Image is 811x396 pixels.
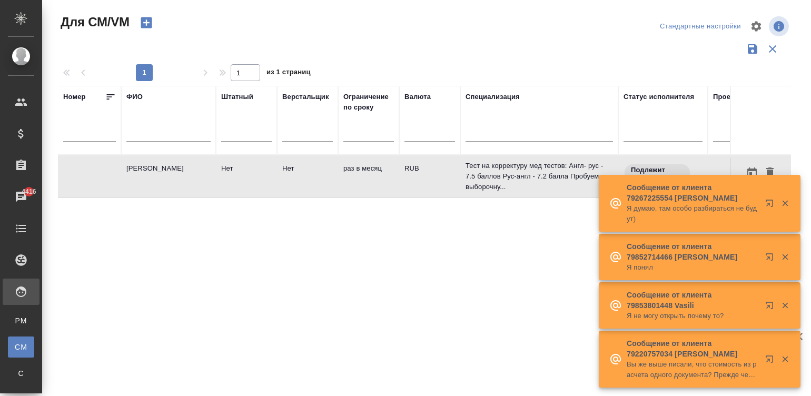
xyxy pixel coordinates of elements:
[713,92,774,102] div: Проектный отдел
[774,354,796,364] button: Закрыть
[627,311,758,321] p: Я не могу открыть почему то?
[343,92,394,113] div: Ограничение по сроку
[761,163,779,183] button: Удалить
[126,92,143,102] div: ФИО
[759,295,784,320] button: Открыть в новой вкладке
[774,252,796,262] button: Закрыть
[743,163,761,183] button: Открыть календарь загрузки
[121,158,216,195] td: [PERSON_NAME]
[277,158,338,195] td: Нет
[282,92,329,102] div: Верстальщик
[466,161,613,192] p: Тест на корректуру мед тестов: Англ- рус - 7.5 баллов Рус-англ - 7.2 балла Пробуем на выборочну...
[759,349,784,374] button: Открыть в новой вкладке
[627,241,758,262] p: Сообщение от клиента 79852714466 [PERSON_NAME]
[657,18,744,35] div: split button
[466,92,520,102] div: Специализация
[744,14,769,39] span: Настроить таблицу
[627,290,758,311] p: Сообщение от клиента 79853801448 Vasili
[8,363,34,384] a: С
[627,359,758,380] p: Вы же выше писали, что стоимость из расчета одного документа? Прежде чем направить, я бы хотела узна
[627,182,758,203] p: Сообщение от клиента 79267225554 [PERSON_NAME]
[743,39,763,59] button: Сохранить фильтры
[216,158,277,195] td: Нет
[13,315,29,326] span: PM
[627,338,758,359] p: Сообщение от клиента 79220757034 [PERSON_NAME]
[338,158,399,195] td: раз в месяц
[404,92,431,102] div: Валюта
[134,14,159,32] button: Создать
[631,165,684,186] p: Подлежит внедрению
[763,39,783,59] button: Сбросить фильтры
[624,163,703,188] div: Свежая кровь: на первые 3 заказа по тематике ставь редактора и фиксируй оценки
[627,203,758,224] p: Я думаю, там особо разбираться не будут)
[759,246,784,272] button: Открыть в новой вкладке
[399,158,460,195] td: RUB
[221,92,253,102] div: Штатный
[774,199,796,208] button: Закрыть
[3,184,39,210] a: 4416
[759,193,784,218] button: Открыть в новой вкладке
[774,301,796,310] button: Закрыть
[769,16,791,36] span: Посмотреть информацию
[13,368,29,379] span: С
[266,66,311,81] span: из 1 страниц
[624,92,694,102] div: Статус исполнителя
[8,336,34,358] a: CM
[13,342,29,352] span: CM
[8,310,34,331] a: PM
[627,262,758,273] p: Я понял
[15,186,42,197] span: 4416
[58,14,130,31] span: Для СМ/VM
[63,92,86,102] div: Номер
